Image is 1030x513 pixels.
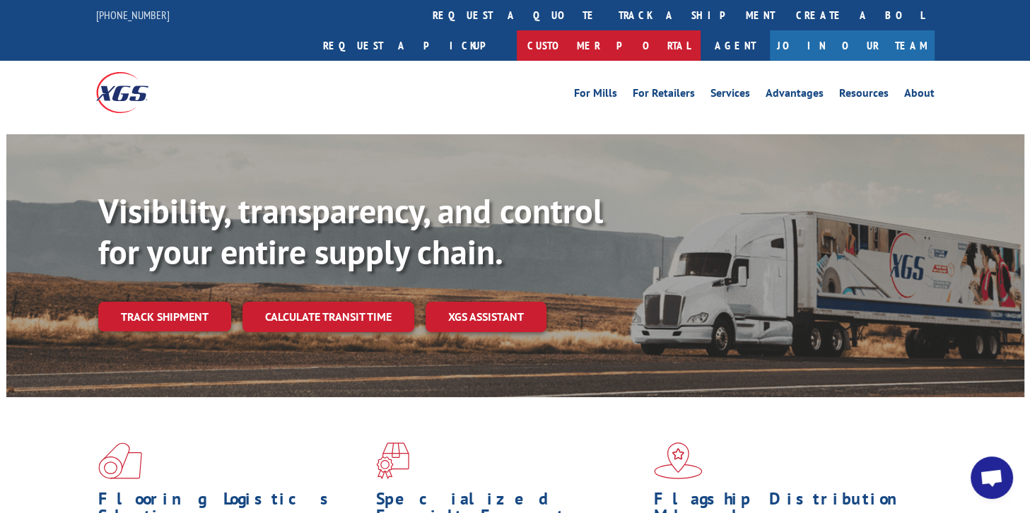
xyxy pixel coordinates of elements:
a: Calculate transit time [242,302,414,332]
img: xgs-icon-flagship-distribution-model-red [654,442,703,479]
img: xgs-icon-total-supply-chain-intelligence-red [98,442,142,479]
img: xgs-icon-focused-on-flooring-red [376,442,409,479]
a: Join Our Team [770,30,935,61]
a: For Retailers [633,88,695,103]
a: Customer Portal [517,30,701,61]
a: Agent [701,30,770,61]
a: Resources [839,88,889,103]
a: [PHONE_NUMBER] [96,8,170,22]
a: XGS ASSISTANT [426,302,546,332]
a: Track shipment [98,302,231,331]
b: Visibility, transparency, and control for your entire supply chain. [98,189,603,273]
a: About [904,88,935,103]
a: Advantages [766,88,824,103]
div: Open chat [971,456,1013,499]
a: Services [710,88,750,103]
a: Request a pickup [312,30,517,61]
a: For Mills [574,88,617,103]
